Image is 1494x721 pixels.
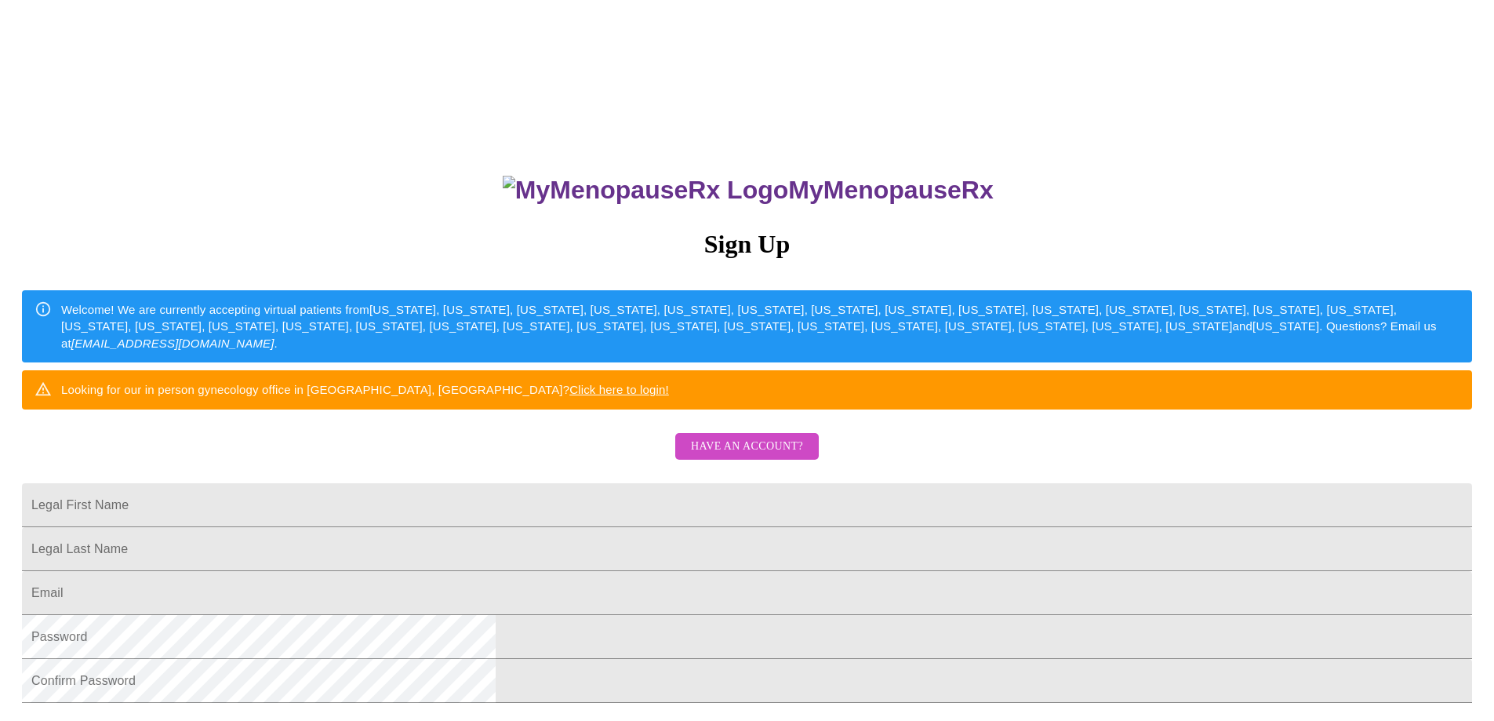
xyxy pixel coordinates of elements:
span: Have an account? [691,437,803,457]
div: Welcome! We are currently accepting virtual patients from [US_STATE], [US_STATE], [US_STATE], [US... [61,295,1459,358]
h3: MyMenopauseRx [24,176,1473,205]
a: Click here to login! [569,383,669,396]
a: Have an account? [671,450,823,463]
em: [EMAIL_ADDRESS][DOMAIN_NAME] [71,337,274,350]
button: Have an account? [675,433,819,461]
img: MyMenopauseRx Logo [503,176,788,205]
h3: Sign Up [22,230,1472,259]
div: Looking for our in person gynecology office in [GEOGRAPHIC_DATA], [GEOGRAPHIC_DATA]? [61,375,669,404]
